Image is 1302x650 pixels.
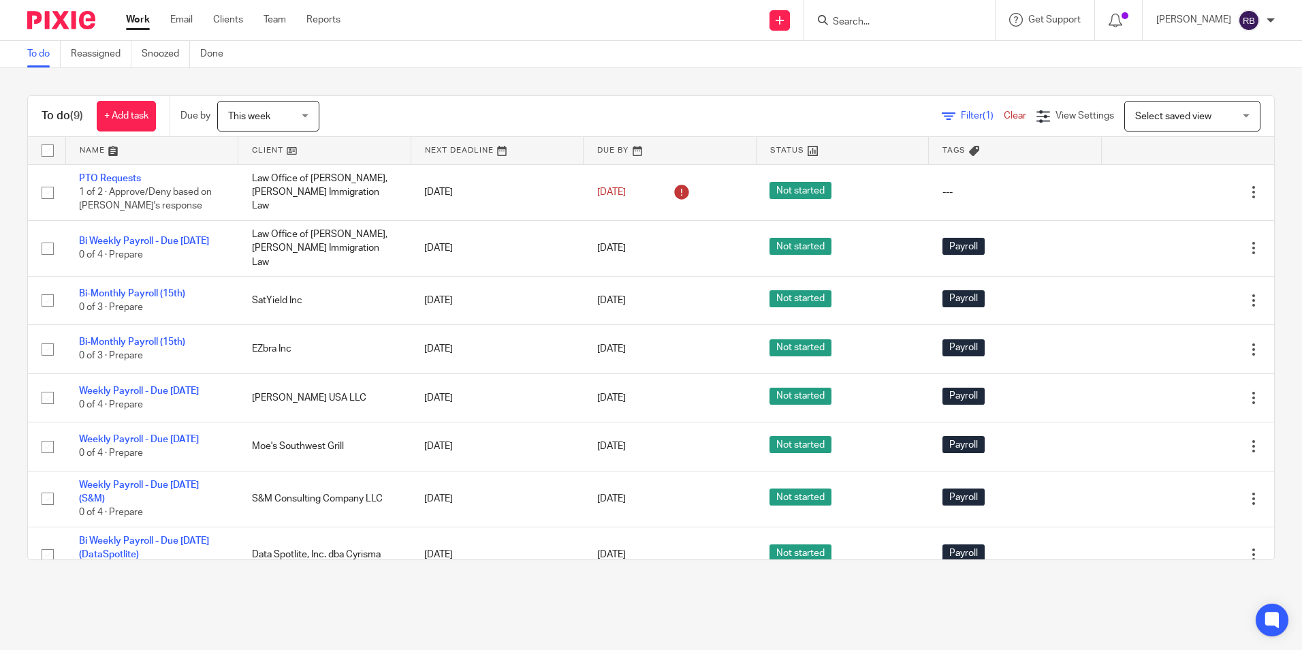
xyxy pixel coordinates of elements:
[142,41,190,67] a: Snoozed
[942,185,1088,199] div: ---
[213,13,243,27] a: Clients
[238,373,411,422] td: [PERSON_NAME] USA LLC
[79,352,143,361] span: 0 of 3 · Prepare
[942,238,985,255] span: Payroll
[769,544,831,561] span: Not started
[228,112,270,121] span: This week
[942,339,985,356] span: Payroll
[71,41,131,67] a: Reassigned
[942,544,985,561] span: Payroll
[597,344,626,354] span: [DATE]
[411,471,584,527] td: [DATE]
[79,386,199,396] a: Weekly Payroll - Due [DATE]
[1156,13,1231,27] p: [PERSON_NAME]
[942,290,985,307] span: Payroll
[264,13,286,27] a: Team
[238,527,411,583] td: Data Spotlite, Inc. dba Cyrisma
[597,442,626,451] span: [DATE]
[238,471,411,527] td: S&M Consulting Company LLC
[79,303,143,312] span: 0 of 3 · Prepare
[597,296,626,305] span: [DATE]
[769,290,831,307] span: Not started
[42,109,83,123] h1: To do
[597,550,626,559] span: [DATE]
[238,325,411,373] td: EZbra Inc
[597,187,626,197] span: [DATE]
[238,276,411,324] td: SatYield Inc
[238,220,411,276] td: Law Office of [PERSON_NAME], [PERSON_NAME] Immigration Law
[411,220,584,276] td: [DATE]
[942,489,985,506] span: Payroll
[769,238,831,255] span: Not started
[1028,15,1081,25] span: Get Support
[238,422,411,471] td: Moe's Southwest Grill
[1238,10,1260,31] img: svg%3E
[97,101,156,131] a: + Add task
[769,388,831,405] span: Not started
[1004,111,1026,121] a: Clear
[769,339,831,356] span: Not started
[831,16,954,29] input: Search
[769,436,831,453] span: Not started
[79,400,143,409] span: 0 of 4 · Prepare
[27,41,61,67] a: To do
[79,337,185,347] a: Bi-Monthly Payroll (15th)
[79,435,199,444] a: Weekly Payroll - Due [DATE]
[597,393,626,403] span: [DATE]
[769,489,831,506] span: Not started
[79,480,199,504] a: Weekly Payroll - Due [DATE] (S&M)
[411,276,584,324] td: [DATE]
[597,243,626,253] span: [DATE]
[942,388,985,405] span: Payroll
[126,13,150,27] a: Work
[1135,112,1211,121] span: Select saved view
[306,13,340,27] a: Reports
[1055,111,1114,121] span: View Settings
[70,110,83,121] span: (9)
[79,536,209,559] a: Bi Weekly Payroll - Due [DATE] (DataSpotlite)
[170,13,193,27] a: Email
[79,174,141,183] a: PTO Requests
[411,164,584,220] td: [DATE]
[983,111,994,121] span: (1)
[238,164,411,220] td: Law Office of [PERSON_NAME], [PERSON_NAME] Immigration Law
[942,146,966,154] span: Tags
[961,111,1004,121] span: Filter
[27,11,95,29] img: Pixie
[79,187,212,211] span: 1 of 2 · Approve/Deny based on [PERSON_NAME]'s response
[597,494,626,504] span: [DATE]
[769,182,831,199] span: Not started
[79,289,185,298] a: Bi-Monthly Payroll (15th)
[79,251,143,260] span: 0 of 4 · Prepare
[411,527,584,583] td: [DATE]
[411,325,584,373] td: [DATE]
[411,373,584,422] td: [DATE]
[200,41,234,67] a: Done
[411,422,584,471] td: [DATE]
[79,449,143,459] span: 0 of 4 · Prepare
[942,436,985,453] span: Payroll
[180,109,210,123] p: Due by
[79,508,143,517] span: 0 of 4 · Prepare
[79,236,209,246] a: Bi Weekly Payroll - Due [DATE]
